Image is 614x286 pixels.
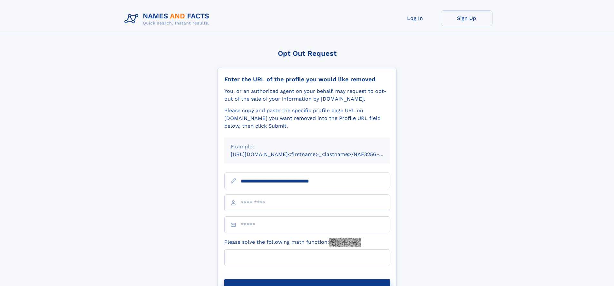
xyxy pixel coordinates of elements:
img: Logo Names and Facts [122,10,215,28]
small: [URL][DOMAIN_NAME]<firstname>_<lastname>/NAF325G-xxxxxxxx [231,151,402,157]
a: Sign Up [441,10,492,26]
div: Please copy and paste the specific profile page URL on [DOMAIN_NAME] you want removed into the Pr... [224,107,390,130]
label: Please solve the following math function: [224,238,361,247]
div: Opt Out Request [218,49,397,57]
div: Enter the URL of the profile you would like removed [224,76,390,83]
div: Example: [231,143,384,151]
a: Log In [389,10,441,26]
div: You, or an authorized agent on your behalf, may request to opt-out of the sale of your informatio... [224,87,390,103]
